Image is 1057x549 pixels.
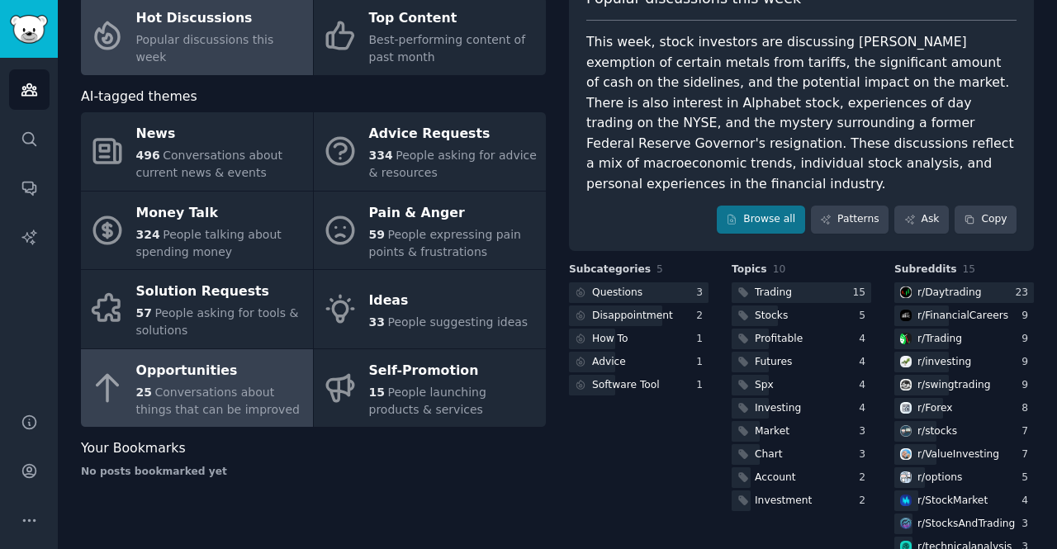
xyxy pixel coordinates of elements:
div: 2 [696,309,709,324]
div: Futures [755,355,792,370]
img: StocksAndTrading [900,518,912,529]
div: 5 [859,309,871,324]
div: 4 [859,355,871,370]
div: 4 [859,401,871,416]
div: r/ Trading [917,332,962,347]
div: 9 [1021,332,1034,347]
span: 15 [963,263,976,275]
div: 1 [696,332,709,347]
div: Self-Promotion [369,357,538,384]
a: Software Tool1 [569,375,709,395]
span: Popular discussions this week [136,33,274,64]
a: Ask [894,206,949,234]
span: 10 [773,263,786,275]
a: Daytradingr/Daytrading23 [894,282,1034,303]
div: 3 [1021,517,1034,532]
div: r/ Forex [917,401,953,416]
a: Patterns [811,206,889,234]
a: investingr/investing9 [894,352,1034,372]
div: Pain & Anger [369,200,538,226]
a: Chart3 [732,444,871,465]
div: 5 [1021,471,1034,485]
div: 3 [859,424,871,439]
span: Conversations about current news & events [136,149,282,179]
span: People asking for advice & resources [369,149,537,179]
div: Hot Discussions [136,6,305,32]
span: Subcategories [569,263,651,277]
span: 324 [136,228,160,241]
a: stocksr/stocks7 [894,421,1034,442]
span: Topics [732,263,767,277]
a: Trading15 [732,282,871,303]
a: Self-Promotion15People launching products & services [314,349,546,428]
div: Top Content [369,6,538,32]
span: 496 [136,149,160,162]
span: 33 [369,315,385,329]
div: How To [592,332,628,347]
div: 9 [1021,378,1034,393]
span: Subreddits [894,263,957,277]
div: Spx [755,378,774,393]
span: 25 [136,386,152,399]
span: 334 [369,149,393,162]
div: Account [755,471,795,485]
a: Pain & Anger59People expressing pain points & frustrations [314,192,546,270]
div: This week, stock investors are discussing [PERSON_NAME] exemption of certain metals from tariffs,... [586,32,1017,194]
div: 1 [696,355,709,370]
a: Questions3 [569,282,709,303]
span: People suggesting ideas [387,315,528,329]
a: Money Talk324People talking about spending money [81,192,313,270]
img: StockMarket [900,495,912,506]
a: Investing4 [732,398,871,419]
img: FinancialCareers [900,310,912,321]
div: r/ stocks [917,424,957,439]
div: Advice [592,355,626,370]
div: Ideas [369,287,528,314]
div: Chart [755,447,783,462]
div: 4 [859,332,871,347]
span: Your Bookmarks [81,438,186,459]
img: Trading [900,333,912,344]
a: Investment2 [732,490,871,511]
a: StockMarketr/StockMarket4 [894,490,1034,511]
span: Conversations about things that can be improved [136,386,300,416]
span: 59 [369,228,385,241]
div: Software Tool [592,378,660,393]
div: r/ options [917,471,962,485]
div: r/ StocksAndTrading [917,517,1015,532]
div: News [136,121,305,148]
div: 8 [1021,401,1034,416]
div: Trading [755,286,792,301]
div: 9 [1021,309,1034,324]
img: options [900,471,912,483]
div: 15 [852,286,871,301]
div: r/ StockMarket [917,494,988,509]
a: Forexr/Forex8 [894,398,1034,419]
div: r/ Daytrading [917,286,981,301]
div: 9 [1021,355,1034,370]
a: Opportunities25Conversations about things that can be improved [81,349,313,428]
a: How To1 [569,329,709,349]
span: People launching products & services [369,386,486,416]
a: FinancialCareersr/FinancialCareers9 [894,305,1034,326]
div: r/ ValueInvesting [917,447,999,462]
span: People expressing pain points & frustrations [369,228,521,258]
div: Disappointment [592,309,673,324]
span: 15 [369,386,385,399]
a: Advice Requests334People asking for advice & resources [314,112,546,191]
div: Investment [755,494,812,509]
button: Copy [955,206,1017,234]
a: Disappointment2 [569,305,709,326]
img: investing [900,356,912,367]
a: ValueInvestingr/ValueInvesting7 [894,444,1034,465]
img: swingtrading [900,379,912,390]
a: Browse all [717,206,805,234]
a: Ideas33People suggesting ideas [314,270,546,348]
div: 7 [1021,424,1034,439]
div: 2 [859,494,871,509]
span: People asking for tools & solutions [136,306,299,337]
div: 3 [696,286,709,301]
a: Spx4 [732,375,871,395]
a: Solution Requests57People asking for tools & solutions [81,270,313,348]
a: Account2 [732,467,871,488]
